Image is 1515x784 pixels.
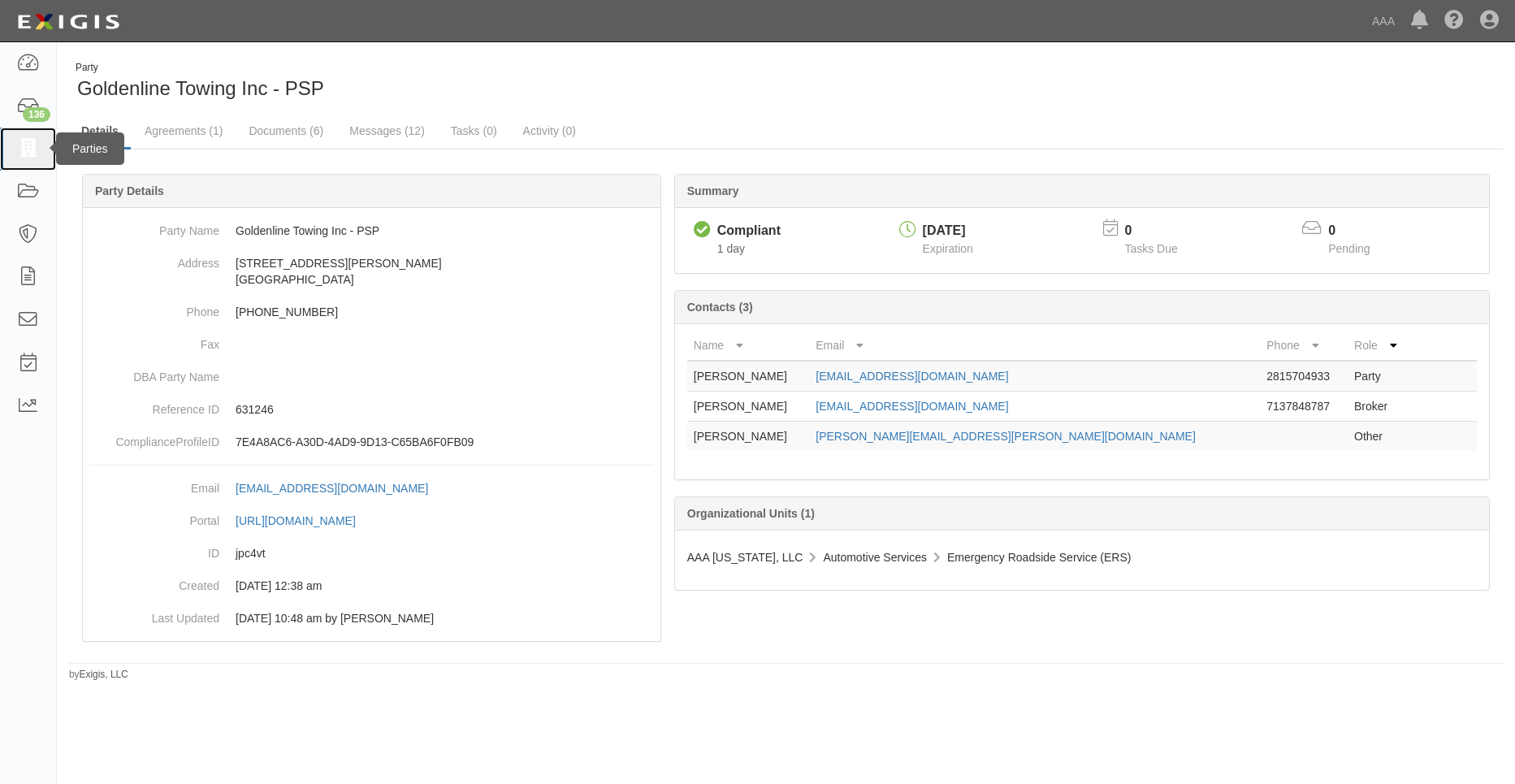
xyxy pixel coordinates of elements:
a: Messages (12) [337,115,437,147]
dt: DBA Party Name [89,361,219,385]
a: Activity (0) [511,115,588,147]
td: [PERSON_NAME] [687,392,810,422]
dt: Created [89,570,219,594]
b: Party Details [95,184,164,197]
a: Details [69,115,131,149]
dt: Reference ID [89,393,219,418]
td: Party [1348,361,1412,392]
dt: Party Name [89,214,219,239]
dd: [STREET_ADDRESS][PERSON_NAME] [GEOGRAPHIC_DATA] [89,247,654,296]
p: 0 [1328,222,1390,240]
dd: Goldenline Towing Inc - PSP [89,214,654,247]
a: [EMAIL_ADDRESS][DOMAIN_NAME] [236,482,446,495]
a: Agreements (1) [132,115,235,147]
span: Pending [1328,242,1370,255]
div: 136 [23,107,50,122]
td: 2815704933 [1260,361,1348,392]
a: AAA [1364,5,1403,37]
span: Automotive Services [823,551,927,564]
th: Phone [1260,331,1348,361]
div: [EMAIL_ADDRESS][DOMAIN_NAME] [236,480,428,496]
dd: 03/10/2023 12:38 am [89,570,654,602]
p: 7E4A8AC6-A30D-4AD9-9D13-C65BA6F0FB09 [236,434,654,450]
div: Goldenline Towing Inc - PSP [69,61,774,102]
span: Expiration [923,242,973,255]
th: Email [809,331,1260,361]
div: Parties [56,132,124,165]
td: 7137848787 [1260,392,1348,422]
a: [PERSON_NAME][EMAIL_ADDRESS][PERSON_NAME][DOMAIN_NAME] [816,430,1196,443]
dt: Phone [89,296,219,320]
td: Broker [1348,392,1412,422]
img: logo-5460c22ac91f19d4615b14bd174203de0afe785f0fc80cf4dbbc73dc1793850b.png [12,7,124,37]
th: Name [687,331,810,361]
a: [EMAIL_ADDRESS][DOMAIN_NAME] [816,400,1008,413]
dt: ComplianceProfileID [89,426,219,450]
span: Emergency Roadside Service (ERS) [947,551,1131,564]
div: [DATE] [923,222,973,240]
td: [PERSON_NAME] [687,361,810,392]
a: [EMAIL_ADDRESS][DOMAIN_NAME] [816,370,1008,383]
dd: jpc4vt [89,537,654,570]
span: Since 09/09/2025 [717,242,745,255]
div: Compliant [717,222,781,240]
div: Party [76,61,324,75]
i: Compliant [694,222,711,239]
dd: 11/21/2024 10:48 am by Benjamin Tully [89,602,654,635]
small: by [69,668,128,682]
dt: Portal [89,505,219,529]
dt: Fax [89,328,219,353]
a: [URL][DOMAIN_NAME] [236,514,374,527]
dd: [PHONE_NUMBER] [89,296,654,328]
b: Summary [687,184,739,197]
b: Organizational Units (1) [687,507,815,520]
dt: Address [89,247,219,271]
a: Tasks (0) [439,115,509,147]
th: Role [1348,331,1412,361]
a: Exigis, LLC [80,669,128,680]
i: Help Center - Complianz [1444,11,1464,31]
td: Other [1348,422,1412,452]
b: Contacts (3) [687,301,753,314]
td: [PERSON_NAME] [687,422,810,452]
a: Documents (6) [236,115,335,147]
span: Goldenline Towing Inc - PSP [77,77,324,99]
dt: ID [89,537,219,561]
dt: Last Updated [89,602,219,626]
p: 0 [1124,222,1197,240]
p: 631246 [236,401,654,418]
span: Tasks Due [1124,242,1177,255]
dt: Email [89,472,219,496]
span: AAA [US_STATE], LLC [687,551,803,564]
